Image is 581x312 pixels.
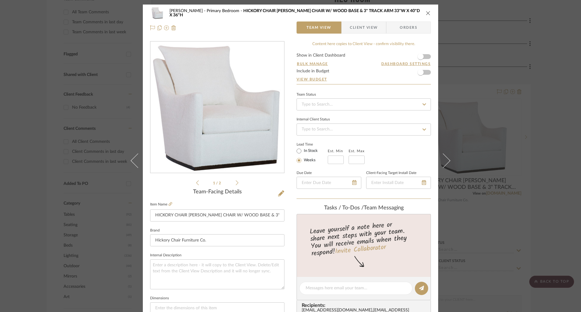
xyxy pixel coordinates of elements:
label: Item Name [150,202,172,207]
input: Enter Install Date [366,177,431,189]
label: Dimensions [150,297,169,300]
label: Est. Min [328,149,343,153]
input: Type to Search… [297,98,431,110]
input: Type to Search… [297,123,431,136]
span: Team View [307,21,331,34]
input: Enter Brand [150,234,284,246]
div: Leave yourself a note here or share next steps with your team. You will receive emails when they ... [296,218,432,259]
img: Remove from project [171,25,176,30]
input: Enter Due Date [297,177,361,189]
label: Internal Description [150,254,182,257]
label: In Stock [303,148,318,154]
span: Tasks / To-Dos / [324,205,364,211]
div: team Messaging [297,205,431,212]
span: Client View [350,21,378,34]
button: Bulk Manage [297,61,328,67]
span: Recipients: [302,303,428,308]
label: Lead Time [297,142,328,147]
img: e423eeb7-a716-4f33-b43b-64224e63b619_48x40.jpg [150,7,165,19]
span: Orders [393,21,424,34]
input: Enter Item Name [150,209,284,222]
img: e423eeb7-a716-4f33-b43b-64224e63b619_436x436.jpg [150,42,284,173]
div: 0 [150,42,284,173]
div: Internal Client Status [297,118,330,121]
span: HICKORY CHAIR [PERSON_NAME] CHAIR W/ WOOD BASE & 3" TRACK ARM 33"W X 40"D X 36"H [169,9,420,17]
span: 1 [213,181,216,185]
label: Brand [150,229,160,232]
a: Invite Collaborator [335,242,386,257]
div: Content here copies to Client View - confirm visibility there. [297,41,431,47]
label: Due Date [297,172,312,175]
button: Dashboard Settings [381,61,431,67]
mat-radio-group: Select item type [297,147,328,164]
label: Client-Facing Target Install Date [366,172,416,175]
label: Weeks [303,158,316,163]
button: close [425,10,431,16]
span: 2 [219,181,222,185]
span: [PERSON_NAME] [169,9,207,13]
label: Est. Max [349,149,365,153]
div: Team Status [297,93,316,96]
span: / [216,181,219,185]
div: Team-Facing Details [150,189,284,195]
a: View Budget [297,77,431,82]
span: Primary Bedroom [207,9,243,13]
